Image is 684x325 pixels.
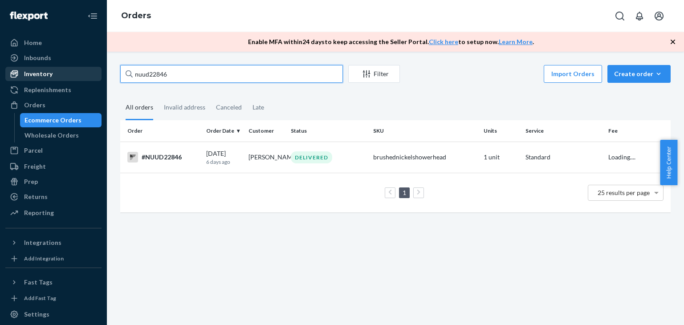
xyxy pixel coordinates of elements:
[84,7,102,25] button: Close Navigation
[660,140,677,185] button: Help Center
[114,3,158,29] ol: breadcrumbs
[5,83,102,97] a: Replenishments
[20,128,102,142] a: Wholesale Orders
[5,159,102,174] a: Freight
[598,189,650,196] span: 25 results per page
[544,65,602,83] button: Import Orders
[349,69,399,78] div: Filter
[499,38,533,45] a: Learn More
[525,153,601,162] p: Standard
[24,53,51,62] div: Inbounds
[24,101,45,110] div: Orders
[5,253,102,264] a: Add Integration
[164,96,205,119] div: Invalid address
[24,238,61,247] div: Integrations
[611,7,629,25] button: Open Search Box
[614,69,664,78] div: Create order
[5,98,102,112] a: Orders
[24,192,48,201] div: Returns
[5,51,102,65] a: Inbounds
[5,293,102,304] a: Add Fast Tag
[373,153,476,162] div: brushednickelshowerhead
[248,37,534,46] p: Enable MFA within 24 days to keep accessing the Seller Portal. to setup now. .
[120,120,203,142] th: Order
[5,206,102,220] a: Reporting
[206,158,241,166] p: 6 days ago
[24,310,49,319] div: Settings
[5,190,102,204] a: Returns
[401,189,408,196] a: Page 1 is your current page
[206,149,241,166] div: [DATE]
[248,127,284,134] div: Customer
[20,113,102,127] a: Ecommerce Orders
[607,65,671,83] button: Create order
[24,278,53,287] div: Fast Tags
[605,142,671,173] td: Loading....
[24,177,38,186] div: Prep
[10,12,48,20] img: Flexport logo
[24,255,64,262] div: Add Integration
[5,143,102,158] a: Parcel
[203,120,245,142] th: Order Date
[5,175,102,189] a: Prep
[24,146,43,155] div: Parcel
[245,142,287,173] td: [PERSON_NAME]
[252,96,264,119] div: Late
[5,307,102,321] a: Settings
[24,162,46,171] div: Freight
[287,120,370,142] th: Status
[24,116,81,125] div: Ecommerce Orders
[5,67,102,81] a: Inventory
[5,275,102,289] button: Fast Tags
[522,120,604,142] th: Service
[291,151,332,163] div: DELIVERED
[127,152,199,162] div: #NUUD22846
[24,294,56,302] div: Add Fast Tag
[216,96,242,119] div: Canceled
[348,65,400,83] button: Filter
[24,208,54,217] div: Reporting
[370,120,480,142] th: SKU
[5,36,102,50] a: Home
[5,236,102,250] button: Integrations
[429,38,458,45] a: Click here
[24,131,79,140] div: Wholesale Orders
[631,7,648,25] button: Open notifications
[24,38,42,47] div: Home
[605,120,671,142] th: Fee
[121,11,151,20] a: Orders
[24,69,53,78] div: Inventory
[480,142,522,173] td: 1 unit
[650,7,668,25] button: Open account menu
[126,96,153,120] div: All orders
[24,85,71,94] div: Replenishments
[120,65,343,83] input: Search orders
[480,120,522,142] th: Units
